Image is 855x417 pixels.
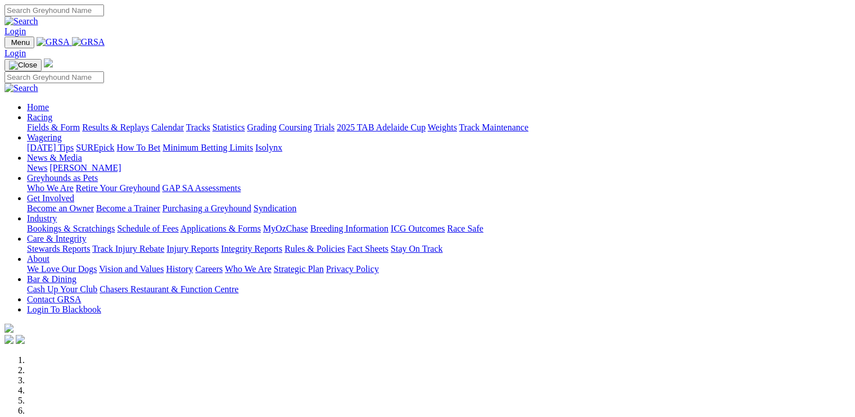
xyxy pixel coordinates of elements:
[27,163,47,173] a: News
[76,143,114,152] a: SUREpick
[37,37,70,47] img: GRSA
[428,123,457,132] a: Weights
[27,284,851,294] div: Bar & Dining
[27,264,97,274] a: We Love Our Dogs
[225,264,272,274] a: Who We Are
[27,305,101,314] a: Login To Blackbook
[27,274,76,284] a: Bar & Dining
[27,203,94,213] a: Become an Owner
[16,335,25,344] img: twitter.svg
[4,4,104,16] input: Search
[195,264,223,274] a: Careers
[27,224,115,233] a: Bookings & Scratchings
[99,264,164,274] a: Vision and Values
[27,163,851,173] div: News & Media
[4,37,34,48] button: Toggle navigation
[459,123,528,132] a: Track Maintenance
[162,183,241,193] a: GAP SA Assessments
[49,163,121,173] a: [PERSON_NAME]
[310,224,388,233] a: Breeding Information
[447,224,483,233] a: Race Safe
[4,16,38,26] img: Search
[27,224,851,234] div: Industry
[4,59,42,71] button: Toggle navigation
[180,224,261,233] a: Applications & Forms
[27,264,851,274] div: About
[27,203,851,214] div: Get Involved
[4,26,26,36] a: Login
[4,335,13,344] img: facebook.svg
[27,254,49,264] a: About
[4,324,13,333] img: logo-grsa-white.png
[117,143,161,152] a: How To Bet
[27,112,52,122] a: Racing
[27,244,90,253] a: Stewards Reports
[284,244,345,253] a: Rules & Policies
[27,294,81,304] a: Contact GRSA
[76,183,160,193] a: Retire Your Greyhound
[82,123,149,132] a: Results & Replays
[4,48,26,58] a: Login
[166,244,219,253] a: Injury Reports
[92,244,164,253] a: Track Injury Rebate
[166,264,193,274] a: History
[221,244,282,253] a: Integrity Reports
[27,123,851,133] div: Racing
[11,38,30,47] span: Menu
[27,193,74,203] a: Get Involved
[27,234,87,243] a: Care & Integrity
[96,203,160,213] a: Become a Trainer
[347,244,388,253] a: Fact Sheets
[274,264,324,274] a: Strategic Plan
[254,203,296,213] a: Syndication
[117,224,178,233] a: Schedule of Fees
[27,183,851,193] div: Greyhounds as Pets
[391,224,445,233] a: ICG Outcomes
[247,123,277,132] a: Grading
[27,102,49,112] a: Home
[44,58,53,67] img: logo-grsa-white.png
[4,71,104,83] input: Search
[27,133,62,142] a: Wagering
[326,264,379,274] a: Privacy Policy
[162,203,251,213] a: Purchasing a Greyhound
[255,143,282,152] a: Isolynx
[27,173,98,183] a: Greyhounds as Pets
[27,183,74,193] a: Who We Are
[27,123,80,132] a: Fields & Form
[9,61,37,70] img: Close
[27,153,82,162] a: News & Media
[27,214,57,223] a: Industry
[27,143,851,153] div: Wagering
[4,83,38,93] img: Search
[279,123,312,132] a: Coursing
[27,284,97,294] a: Cash Up Your Club
[27,244,851,254] div: Care & Integrity
[99,284,238,294] a: Chasers Restaurant & Function Centre
[314,123,334,132] a: Trials
[151,123,184,132] a: Calendar
[212,123,245,132] a: Statistics
[263,224,308,233] a: MyOzChase
[337,123,426,132] a: 2025 TAB Adelaide Cup
[186,123,210,132] a: Tracks
[391,244,442,253] a: Stay On Track
[72,37,105,47] img: GRSA
[162,143,253,152] a: Minimum Betting Limits
[27,143,74,152] a: [DATE] Tips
